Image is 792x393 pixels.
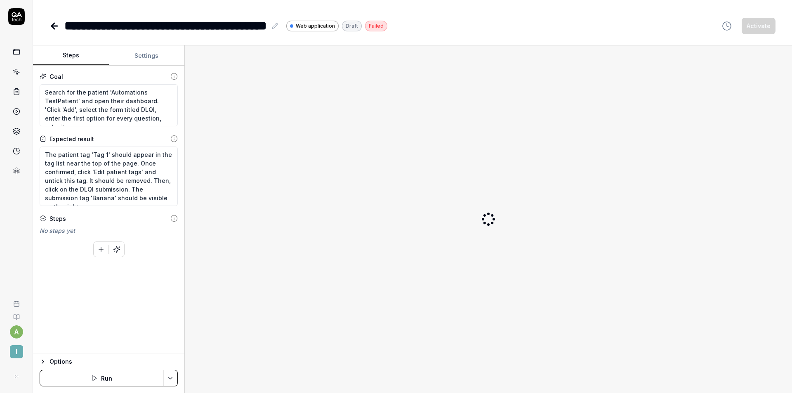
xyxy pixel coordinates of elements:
[742,18,775,34] button: Activate
[33,46,109,66] button: Steps
[49,135,94,143] div: Expected result
[296,22,335,30] span: Web application
[3,294,29,307] a: Book a call with us
[40,370,163,386] button: Run
[49,357,178,367] div: Options
[365,21,387,31] div: Failed
[109,46,185,66] button: Settings
[10,325,23,339] button: a
[40,357,178,367] button: Options
[40,226,178,235] div: No steps yet
[3,339,29,360] button: I
[49,214,66,223] div: Steps
[10,345,23,358] span: I
[717,18,737,34] button: View version history
[286,20,339,31] a: Web application
[342,21,362,31] div: Draft
[49,72,63,81] div: Goal
[3,307,29,320] a: Documentation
